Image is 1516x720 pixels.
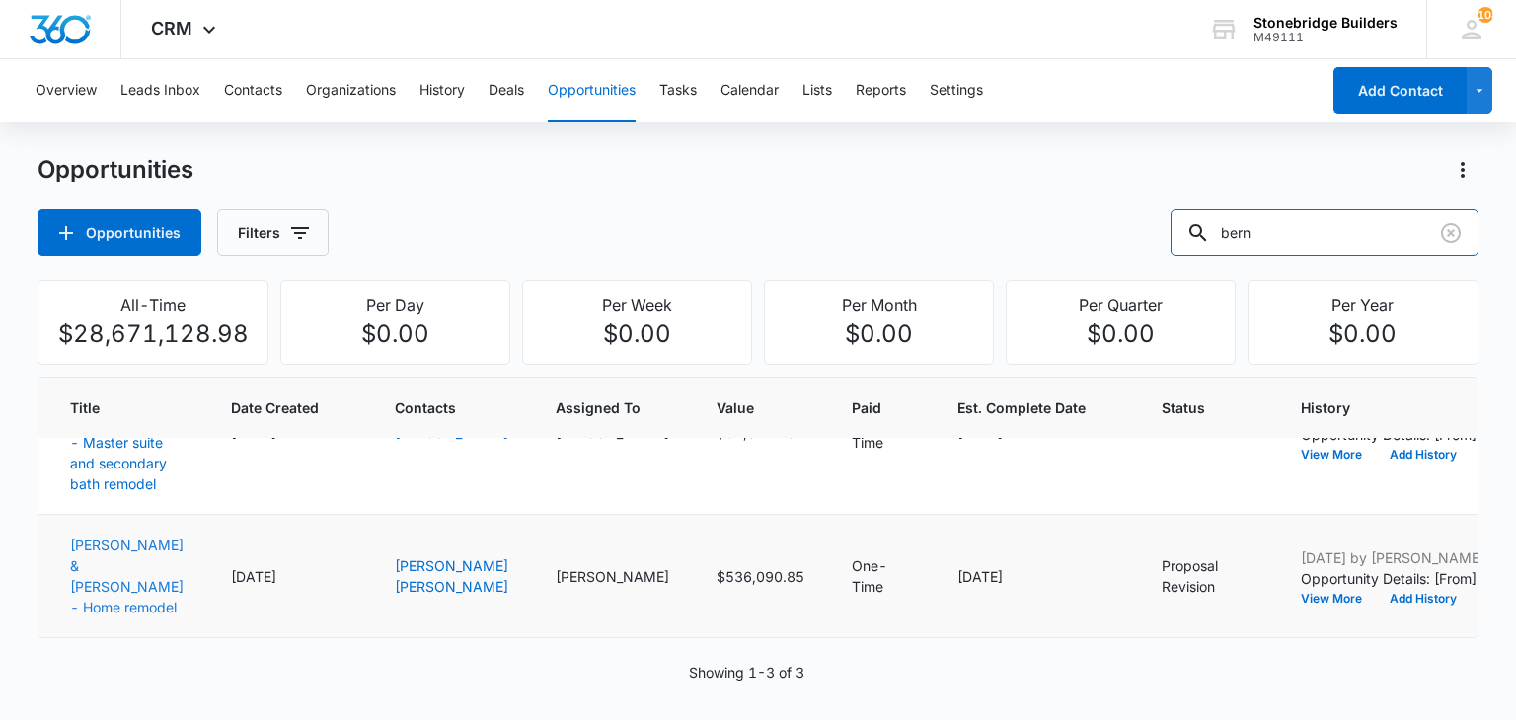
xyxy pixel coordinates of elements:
[1253,31,1398,44] div: account id
[1260,317,1465,352] p: $0.00
[828,515,934,638] td: One-Time
[659,59,697,122] button: Tasks
[1333,67,1467,114] button: Add Contact
[1447,154,1478,185] button: Actions
[957,424,1003,441] span: [DATE]
[38,155,193,184] h1: Opportunities
[1376,449,1471,461] button: Add History
[50,317,255,352] p: $28,671,128.98
[717,568,804,585] span: $536,090.85
[957,568,1003,585] span: [DATE]
[802,59,832,122] button: Lists
[548,59,636,122] button: Opportunities
[50,293,255,317] p: All-Time
[1435,217,1467,249] button: Clear
[856,59,906,122] button: Reports
[38,209,201,256] button: Opportunities
[217,209,329,256] button: Filters
[70,397,155,418] span: Title
[231,568,276,585] span: [DATE]
[419,59,465,122] button: History
[689,662,804,683] p: Showing 1-3 of 3
[717,424,796,441] span: $82,674.10
[535,317,739,352] p: $0.00
[293,293,497,317] p: Per Day
[852,397,881,418] span: Paid
[293,317,497,352] p: $0.00
[1301,449,1376,461] button: View More
[1162,555,1253,597] div: - - Select to Edit Field
[70,537,184,615] a: [PERSON_NAME] & [PERSON_NAME] - Home remodel
[120,59,200,122] button: Leads Inbox
[535,293,739,317] p: Per Week
[231,424,276,441] span: [DATE]
[930,59,983,122] button: Settings
[231,397,319,418] span: Date Created
[556,566,669,587] div: [PERSON_NAME]
[1162,397,1253,418] span: Status
[1260,293,1465,317] p: Per Year
[395,557,508,574] a: [PERSON_NAME]
[1301,593,1376,605] button: View More
[395,578,508,595] a: [PERSON_NAME]
[777,317,981,352] p: $0.00
[717,397,776,418] span: Value
[395,424,508,441] a: [PERSON_NAME]
[1478,7,1493,23] span: 108
[1162,555,1218,597] p: Proposal Revision
[1019,317,1223,352] p: $0.00
[489,59,524,122] button: Deals
[1478,7,1493,23] div: notifications count
[224,59,282,122] button: Contacts
[151,18,192,38] span: CRM
[306,59,396,122] button: Organizations
[1253,15,1398,31] div: account name
[957,397,1086,418] span: Est. Complete Date
[1376,593,1471,605] button: Add History
[36,59,97,122] button: Overview
[556,397,669,418] span: Assigned To
[777,293,981,317] p: Per Month
[1019,293,1223,317] p: Per Quarter
[720,59,779,122] button: Calendar
[395,397,508,418] span: Contacts
[1171,209,1478,256] input: Search Opportunities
